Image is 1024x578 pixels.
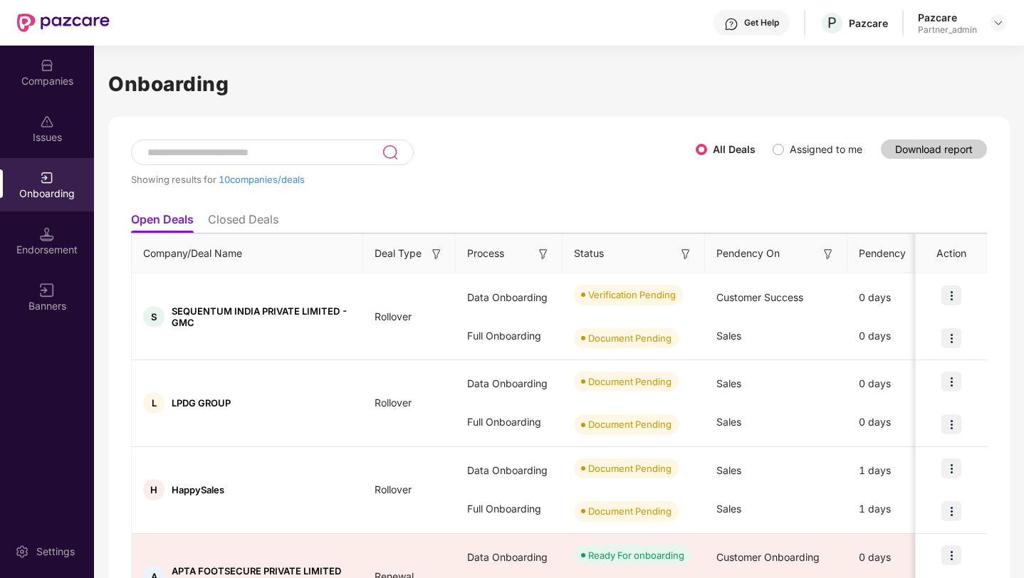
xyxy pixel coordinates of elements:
[716,377,741,389] span: Sales
[993,17,1004,28] img: svg+xml;base64,PHN2ZyBpZD0iRHJvcGRvd24tMzJ4MzIiIHhtbG5zPSJodHRwOi8vd3d3LnczLm9yZy8yMDAwL3N2ZyIgd2...
[847,451,954,490] div: 1 days
[847,490,954,528] div: 1 days
[716,464,741,476] span: Sales
[32,545,79,559] div: Settings
[847,364,954,403] div: 0 days
[536,247,550,261] img: svg+xml;base64,PHN2ZyB3aWR0aD0iMTYiIGhlaWdodD0iMTYiIHZpZXdCb3g9IjAgMCAxNiAxNiIgZmlsbD0ibm9uZSIgeG...
[827,14,837,31] span: P
[679,247,693,261] img: svg+xml;base64,PHN2ZyB3aWR0aD0iMTYiIGhlaWdodD0iMTYiIHZpZXdCb3g9IjAgMCAxNiAxNiIgZmlsbD0ibm9uZSIgeG...
[821,247,835,261] img: svg+xml;base64,PHN2ZyB3aWR0aD0iMTYiIGhlaWdodD0iMTYiIHZpZXdCb3g9IjAgMCAxNiAxNiIgZmlsbD0ibm9uZSIgeG...
[716,416,741,428] span: Sales
[716,503,741,515] span: Sales
[456,451,563,490] div: Data Onboarding
[40,115,54,129] img: svg+xml;base64,PHN2ZyBpZD0iSXNzdWVzX2Rpc2FibGVkIiB4bWxucz0iaHR0cDovL3d3dy53My5vcmcvMjAwMC9zdmciIH...
[941,414,961,434] img: icon
[941,372,961,392] img: icon
[716,330,741,342] span: Sales
[143,392,164,414] div: L
[859,246,931,261] span: Pendency
[574,246,604,261] span: Status
[467,246,504,261] span: Process
[456,278,563,317] div: Data Onboarding
[588,288,676,302] div: Verification Pending
[724,17,738,31] img: svg+xml;base64,PHN2ZyBpZD0iSGVscC0zMngzMiIgeG1sbnM9Imh0dHA6Ly93d3cudzMub3JnLzIwMDAvc3ZnIiB3aWR0aD...
[375,246,422,261] span: Deal Type
[716,246,780,261] span: Pendency On
[881,140,987,159] button: Download report
[716,291,803,303] span: Customer Success
[219,174,305,185] span: 10 companies/deals
[847,317,954,355] div: 0 days
[456,317,563,355] div: Full Onboarding
[941,458,961,478] img: icon
[918,24,977,36] div: Partner_admin
[40,227,54,241] img: svg+xml;base64,PHN2ZyB3aWR0aD0iMTQuNSIgaGVpZ2h0PSIxNC41IiB2aWV3Qm94PSIwIDAgMTYgMTYiIGZpbGw9Im5vbm...
[941,545,961,565] img: icon
[208,212,278,233] li: Closed Deals
[456,490,563,528] div: Full Onboarding
[588,417,672,431] div: Document Pending
[143,479,164,500] div: H
[172,484,224,495] span: HappySales
[588,461,672,475] div: Document Pending
[143,306,164,327] div: S
[849,16,888,30] div: Pazcare
[456,538,563,577] div: Data Onboarding
[456,364,563,403] div: Data Onboarding
[847,278,954,317] div: 0 days
[108,68,1010,100] h1: Onboarding
[363,396,423,409] span: Rollover
[363,483,423,495] span: Rollover
[713,143,756,155] label: All Deals
[744,17,779,28] div: Get Help
[172,305,352,328] span: SEQUENTUM INDIA PRIVATE LIMITED - GMC
[40,283,54,298] img: svg+xml;base64,PHN2ZyB3aWR0aD0iMTYiIGhlaWdodD0iMTYiIHZpZXdCb3g9IjAgMCAxNiAxNiIgZmlsbD0ibm9uZSIgeG...
[363,310,423,322] span: Rollover
[15,545,29,559] img: svg+xml;base64,PHN2ZyBpZD0iU2V0dGluZy0yMHgyMCIgeG1sbnM9Imh0dHA6Ly93d3cudzMub3JnLzIwMDAvc3ZnIiB3aW...
[847,538,954,577] div: 0 days
[790,143,862,155] label: Assigned to me
[941,501,961,521] img: icon
[941,285,961,305] img: icon
[132,234,363,273] th: Company/Deal Name
[847,234,954,273] th: Pendency
[172,397,231,409] span: LPDG GROUP
[17,14,110,32] img: New Pazcare Logo
[588,331,672,345] div: Document Pending
[918,11,977,24] div: Pazcare
[588,548,684,562] div: Ready For onboarding
[847,403,954,441] div: 0 days
[382,144,398,161] img: svg+xml;base64,PHN2ZyB3aWR0aD0iMjQiIGhlaWdodD0iMjUiIHZpZXdCb3g9IjAgMCAyNCAyNSIgZmlsbD0ibm9uZSIgeG...
[131,174,696,185] div: Showing results for
[456,403,563,441] div: Full Onboarding
[40,171,54,185] img: svg+xml;base64,PHN2ZyB3aWR0aD0iMjAiIGhlaWdodD0iMjAiIHZpZXdCb3g9IjAgMCAyMCAyMCIgZmlsbD0ibm9uZSIgeG...
[716,551,820,563] span: Customer Onboarding
[429,247,444,261] img: svg+xml;base64,PHN2ZyB3aWR0aD0iMTYiIGhlaWdodD0iMTYiIHZpZXdCb3g9IjAgMCAxNiAxNiIgZmlsbD0ibm9uZSIgeG...
[131,212,194,233] li: Open Deals
[941,328,961,348] img: icon
[588,504,672,518] div: Document Pending
[916,234,987,273] th: Action
[588,374,672,389] div: Document Pending
[40,58,54,73] img: svg+xml;base64,PHN2ZyBpZD0iQ29tcGFuaWVzIiB4bWxucz0iaHR0cDovL3d3dy53My5vcmcvMjAwMC9zdmciIHdpZHRoPS...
